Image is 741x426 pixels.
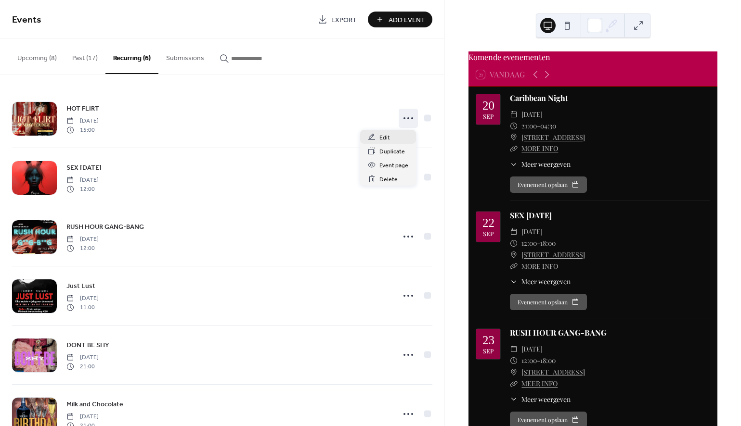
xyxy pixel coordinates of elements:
[510,343,518,355] div: ​
[540,120,556,132] span: 04:30
[510,176,587,193] button: Evenement opslaan
[510,143,518,154] div: ​
[66,339,109,351] a: DONT BE SHY
[521,249,585,261] a: [STREET_ADDRESS]
[483,231,494,237] div: sep
[66,162,102,173] a: SEX [DATE]
[510,120,518,132] div: ​
[521,238,537,249] span: 12:00
[331,15,357,25] span: Export
[521,343,543,355] span: [DATE]
[66,125,99,134] span: 15:00
[510,294,587,310] button: Evenement opslaan
[379,147,405,157] span: Duplicate
[10,39,65,73] button: Upcoming (8)
[66,235,99,244] span: [DATE]
[66,221,144,232] a: RUSH HOUR GANG-BANG
[510,261,518,272] div: ​
[521,132,585,143] a: [STREET_ADDRESS]
[521,120,537,132] span: 21:00
[510,355,518,366] div: ​
[510,132,518,143] div: ​
[482,217,494,229] div: 22
[510,226,518,238] div: ​
[521,226,543,238] span: [DATE]
[379,175,398,185] span: Delete
[311,12,364,27] a: Export
[510,210,552,220] a: SEX [DATE]
[389,15,425,25] span: Add Event
[521,109,543,120] span: [DATE]
[537,238,540,249] span: -
[510,394,571,404] button: ​Meer weergeven
[482,100,494,112] div: 20
[510,249,518,261] div: ​
[510,276,571,287] button: ​Meer weergeven
[158,39,212,73] button: Submissions
[105,39,158,74] button: Recurring (6)
[66,163,102,173] span: SEX [DATE]
[66,413,99,421] span: [DATE]
[66,281,95,291] span: Just Lust
[483,113,494,120] div: sep
[510,327,607,338] a: RUSH HOUR GANG-BANG
[521,144,558,153] a: MORE INFO
[379,161,408,171] span: Event page
[468,51,717,63] div: Komende evenementen
[510,238,518,249] div: ​
[521,159,571,169] span: Meer weergeven
[66,117,99,125] span: [DATE]
[521,276,571,287] span: Meer weergeven
[12,11,41,29] span: Events
[66,303,99,312] span: 11:00
[66,294,99,303] span: [DATE]
[510,159,518,169] div: ​
[510,394,518,404] div: ​
[66,104,99,114] span: HOT FLIRT
[66,353,99,362] span: [DATE]
[510,93,568,103] a: Caribbean Night
[540,238,556,249] span: 18:00
[66,280,95,291] a: Just Lust
[368,12,432,27] button: Add Event
[521,379,558,388] a: MEER INFO
[483,348,494,354] div: sep
[66,400,123,410] span: Milk and Chocolate
[510,276,518,287] div: ​
[65,39,105,73] button: Past (17)
[66,185,99,193] span: 12:00
[521,394,571,404] span: Meer weergeven
[510,159,571,169] button: ​Meer weergeven
[510,109,518,120] div: ​
[537,120,540,132] span: -
[510,378,518,389] div: ​
[482,334,494,346] div: 23
[521,366,585,378] a: [STREET_ADDRESS]
[66,244,99,252] span: 12:00
[537,355,540,366] span: -
[521,262,558,271] a: MORE INFO
[66,103,99,114] a: HOT FLIRT
[66,222,144,232] span: RUSH HOUR GANG-BANG
[66,340,109,351] span: DONT BE SHY
[66,176,99,185] span: [DATE]
[540,355,556,366] span: 18:00
[66,399,123,410] a: Milk and Chocolate
[521,355,537,366] span: 12:00
[379,133,390,143] span: Edit
[510,366,518,378] div: ​
[66,362,99,371] span: 21:00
